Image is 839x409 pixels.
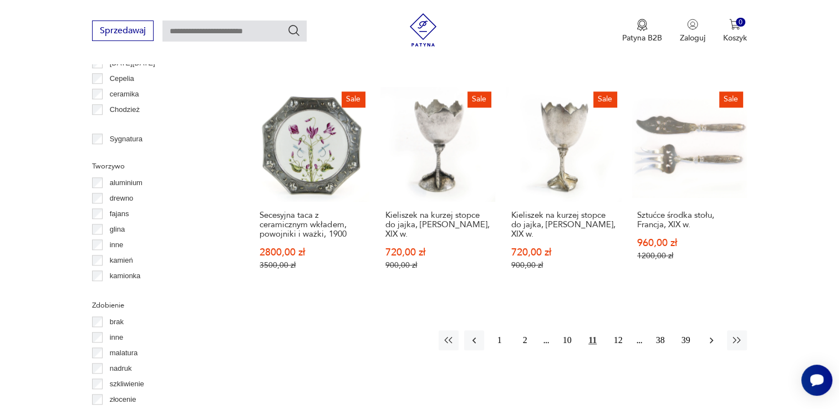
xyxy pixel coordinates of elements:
h3: Kieliszek na kurzej stopce do jajka, [PERSON_NAME], XIX w. [511,211,616,239]
button: Szukaj [287,24,301,37]
p: kamionka [110,270,141,282]
img: Ikona medalu [637,19,648,31]
button: Zaloguj [680,19,705,43]
p: inne [110,239,124,251]
p: kryształ [110,285,134,298]
p: drewno [110,192,134,204]
p: złocenie [110,393,136,406]
button: Sprzedawaj [92,21,154,41]
button: 11 [583,330,603,350]
button: 1 [490,330,510,350]
p: brak [110,316,124,328]
button: 38 [650,330,670,350]
p: ceramika [110,88,139,100]
img: Ikonka użytkownika [687,19,698,30]
button: Patyna B2B [622,19,662,43]
a: SaleKieliszek na kurzej stopce do jajka, Schiffers, XIX w.Kieliszek na kurzej stopce do jajka, [P... [380,87,495,292]
a: Sprzedawaj [92,28,154,35]
button: 10 [557,330,577,350]
p: nadruk [110,362,132,375]
p: Chodzież [110,104,140,116]
iframe: Smartsupp widget button [801,365,832,396]
p: 2800,00 zł [260,248,364,257]
p: Koszyk [723,33,747,43]
p: aluminium [110,177,143,189]
p: Zdobienie [92,299,228,311]
p: fajans [110,208,129,220]
p: 3500,00 zł [260,260,364,270]
p: kamień [110,254,133,267]
p: 900,00 zł [511,260,616,270]
p: Sygnatura [110,133,143,145]
p: Zaloguj [680,33,705,43]
p: 720,00 zł [511,248,616,257]
button: 39 [676,330,696,350]
p: 960,00 zł [637,238,742,248]
p: Patyna B2B [622,33,662,43]
p: inne [110,331,124,344]
button: 2 [515,330,535,350]
a: SaleSecesyjna taca z ceramicznym wkładem, powojniki i ważki, 1900Secesyjna taca z ceramicznym wkł... [255,87,369,292]
h3: Sztućce środka stołu, Francja, XIX w. [637,211,742,229]
p: 900,00 zł [385,260,490,270]
a: SaleSztućce środka stołu, Francja, XIX w.Sztućce środka stołu, Francja, XIX w.960,00 zł1200,00 zł [632,87,747,292]
button: 12 [608,330,628,350]
p: szkliwienie [110,378,144,390]
p: Cepelia [110,73,134,85]
p: malatura [110,347,138,359]
p: Ćmielów [110,119,138,131]
img: Ikona koszyka [729,19,740,30]
div: 0 [736,18,745,27]
button: 0Koszyk [723,19,747,43]
p: Tworzywo [92,160,228,172]
a: SaleKieliszek na kurzej stopce do jajka, Schiffers, XIX w.Kieliszek na kurzej stopce do jajka, [P... [506,87,621,292]
a: Ikona medaluPatyna B2B [622,19,662,43]
img: Patyna - sklep z meblami i dekoracjami vintage [406,13,440,47]
p: 1200,00 zł [637,251,742,260]
h3: Kieliszek na kurzej stopce do jajka, [PERSON_NAME], XIX w. [385,211,490,239]
p: 720,00 zł [385,248,490,257]
p: glina [110,223,125,236]
h3: Secesyjna taca z ceramicznym wkładem, powojniki i ważki, 1900 [260,211,364,239]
